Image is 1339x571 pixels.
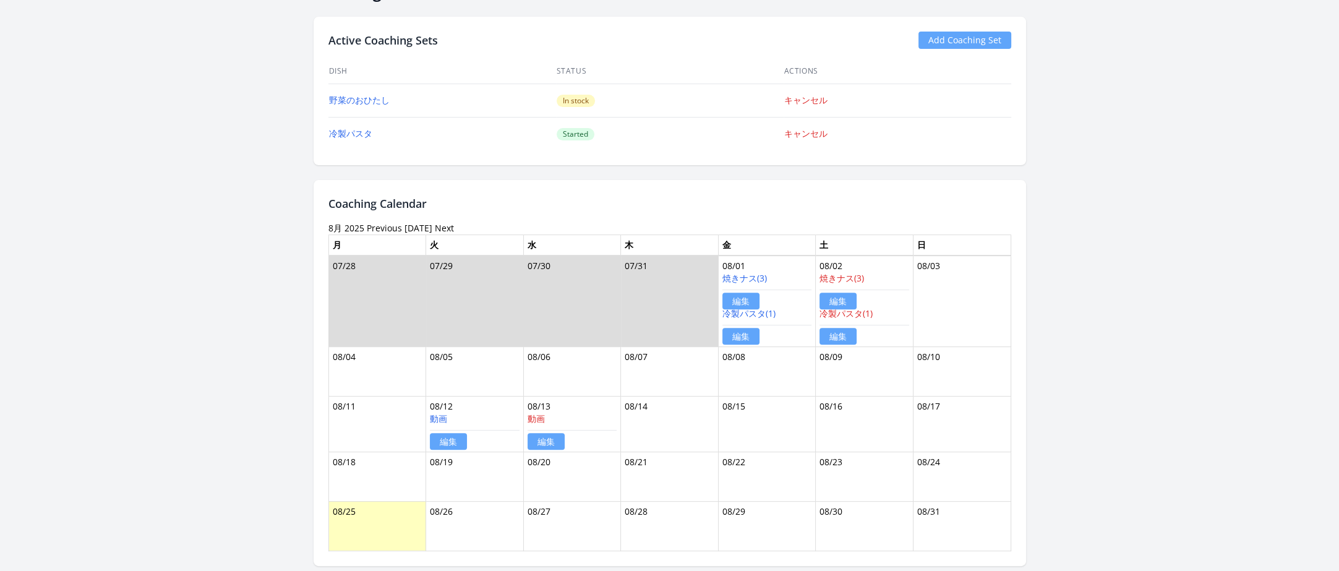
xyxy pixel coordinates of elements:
td: 07/29 [426,255,524,347]
td: 08/02 [816,255,913,347]
h2: Active Coaching Sets [328,32,438,49]
a: 冷製パスタ(1) [722,307,776,319]
a: [DATE] [404,222,432,234]
td: 08/28 [621,501,719,551]
th: 火 [426,234,524,255]
a: 動画 [528,413,545,424]
td: 08/04 [328,346,426,396]
td: 08/19 [426,452,524,501]
td: 07/30 [523,255,621,347]
a: 編集 [819,293,857,309]
td: 07/31 [621,255,719,347]
th: Actions [784,59,1011,84]
a: キャンセル [784,127,828,139]
a: 動画 [430,413,447,424]
th: 土 [816,234,913,255]
td: 07/28 [328,255,426,347]
td: 08/16 [816,396,913,452]
a: 野菜のおひたし [329,94,390,106]
td: 08/03 [913,255,1011,347]
td: 08/08 [718,346,816,396]
td: 08/22 [718,452,816,501]
td: 08/13 [523,396,621,452]
td: 08/31 [913,501,1011,551]
time: 8月 2025 [328,222,364,234]
td: 08/11 [328,396,426,452]
td: 08/26 [426,501,524,551]
a: キャンセル [784,94,828,106]
a: 冷製パスタ [329,127,372,139]
span: Started [557,128,594,140]
span: In stock [557,95,595,107]
td: 08/29 [718,501,816,551]
th: Status [556,59,784,84]
td: 08/24 [913,452,1011,501]
th: 水 [523,234,621,255]
td: 08/14 [621,396,719,452]
th: 金 [718,234,816,255]
td: 08/30 [816,501,913,551]
td: 08/10 [913,346,1011,396]
a: 焼きナス(3) [819,272,864,284]
a: 冷製パスタ(1) [819,307,873,319]
a: Add Coaching Set [918,32,1011,49]
td: 08/18 [328,452,426,501]
a: Previous [367,222,402,234]
td: 08/12 [426,396,524,452]
a: 編集 [430,433,467,450]
a: 焼きナス(3) [722,272,767,284]
th: 木 [621,234,719,255]
td: 08/27 [523,501,621,551]
th: 月 [328,234,426,255]
td: 08/05 [426,346,524,396]
td: 08/23 [816,452,913,501]
td: 08/15 [718,396,816,452]
td: 08/21 [621,452,719,501]
a: 編集 [722,293,759,309]
th: 日 [913,234,1011,255]
a: 編集 [528,433,565,450]
td: 08/01 [718,255,816,347]
a: 編集 [722,328,759,345]
h2: Coaching Calendar [328,195,1011,212]
a: 編集 [819,328,857,345]
td: 08/25 [328,501,426,551]
a: Next [435,222,454,234]
td: 08/09 [816,346,913,396]
th: Dish [328,59,556,84]
td: 08/20 [523,452,621,501]
td: 08/17 [913,396,1011,452]
td: 08/07 [621,346,719,396]
td: 08/06 [523,346,621,396]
